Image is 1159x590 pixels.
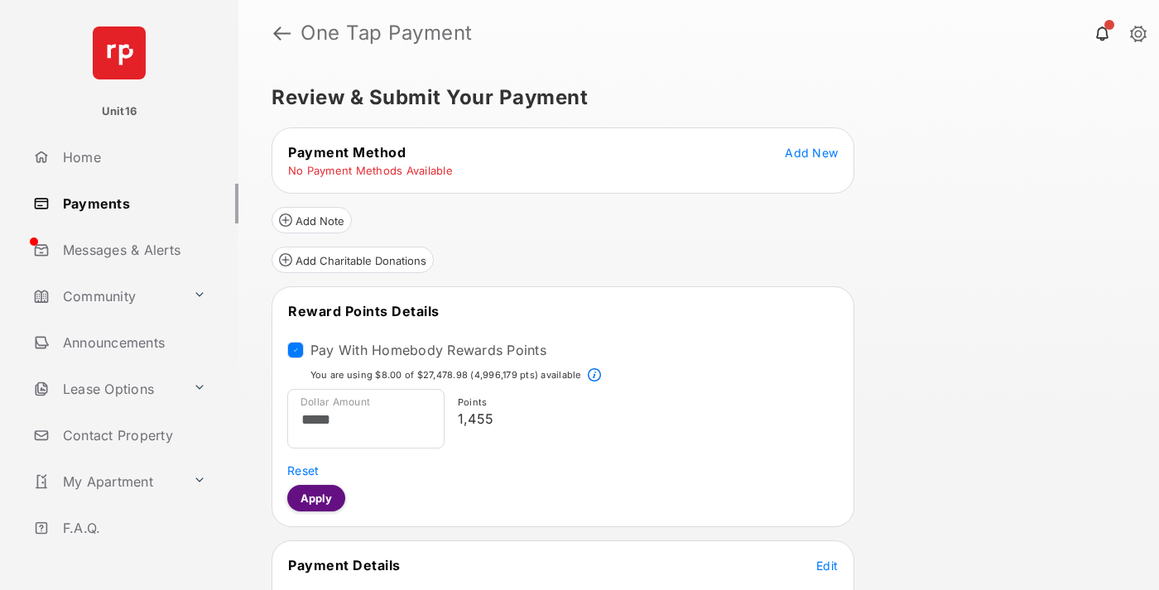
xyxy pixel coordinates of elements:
[272,207,352,233] button: Add Note
[26,230,238,270] a: Messages & Alerts
[26,415,238,455] a: Contact Property
[816,559,838,573] span: Edit
[287,463,319,477] span: Reset
[26,276,186,316] a: Community
[458,409,832,429] p: 1,455
[26,323,238,362] a: Announcements
[26,462,186,501] a: My Apartment
[310,368,581,382] p: You are using $8.00 of $27,478.98 (4,996,179 pts) available
[288,144,406,161] span: Payment Method
[93,26,146,79] img: svg+xml;base64,PHN2ZyB4bWxucz0iaHR0cDovL3d3dy53My5vcmcvMjAwMC9zdmciIHdpZHRoPSI2NCIgaGVpZ2h0PSI2NC...
[287,485,345,511] button: Apply
[785,146,838,160] span: Add New
[288,303,440,319] span: Reward Points Details
[26,137,238,177] a: Home
[26,508,238,548] a: F.A.Q.
[310,342,546,358] label: Pay With Homebody Rewards Points
[816,557,838,573] button: Edit
[272,247,434,273] button: Add Charitable Donations
[26,369,186,409] a: Lease Options
[785,144,838,161] button: Add New
[26,184,238,223] a: Payments
[288,557,401,573] span: Payment Details
[287,462,319,478] button: Reset
[102,103,137,120] p: Unit16
[287,163,454,178] td: No Payment Methods Available
[272,88,1113,108] h5: Review & Submit Your Payment
[458,396,832,410] p: Points
[301,23,473,43] strong: One Tap Payment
